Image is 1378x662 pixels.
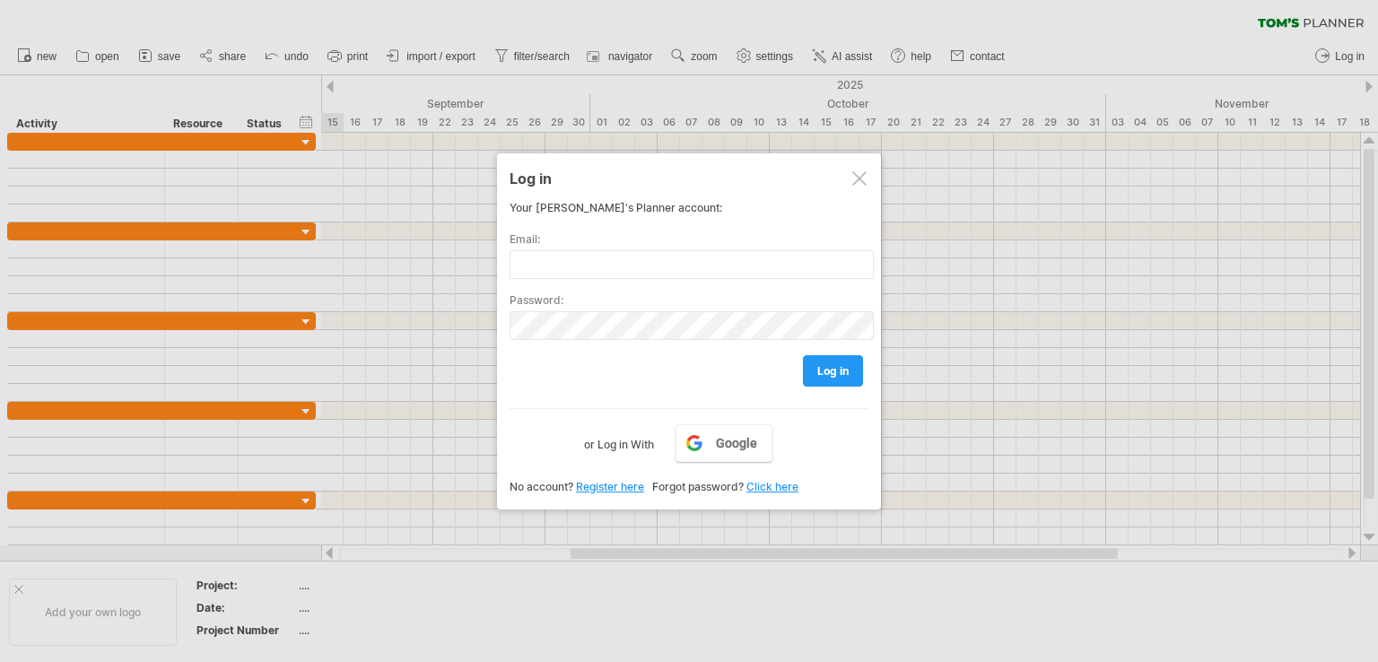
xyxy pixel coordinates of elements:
div: Your [PERSON_NAME]'s Planner account: [510,201,868,214]
label: Email: [510,232,868,246]
span: No account? [510,480,573,493]
label: or Log in With [584,424,654,455]
div: Log in [510,161,868,194]
label: Password: [510,293,868,307]
a: log in [803,355,863,387]
span: Forgot password? [652,480,744,493]
span: log in [817,364,849,378]
a: Register here [576,480,644,493]
a: Google [676,424,772,462]
span: Google [716,436,757,450]
a: Click here [746,480,798,493]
